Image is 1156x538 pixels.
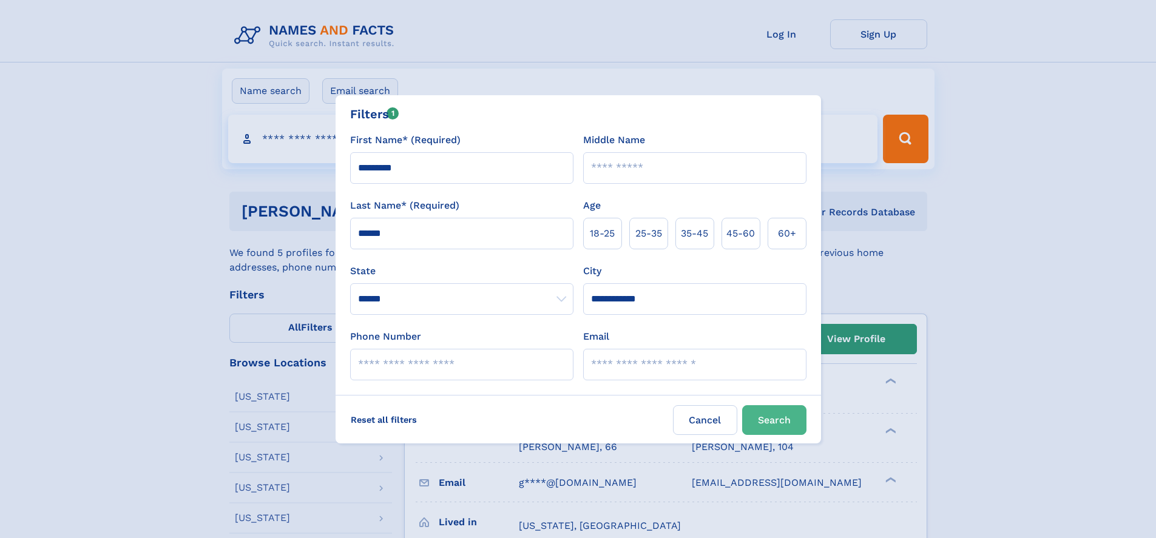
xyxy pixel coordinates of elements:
[778,226,796,241] span: 60+
[590,226,615,241] span: 18‑25
[583,329,609,344] label: Email
[742,405,806,435] button: Search
[726,226,755,241] span: 45‑60
[583,264,601,278] label: City
[343,405,425,434] label: Reset all filters
[350,133,461,147] label: First Name* (Required)
[681,226,708,241] span: 35‑45
[635,226,662,241] span: 25‑35
[350,105,399,123] div: Filters
[350,198,459,213] label: Last Name* (Required)
[583,133,645,147] label: Middle Name
[350,264,573,278] label: State
[673,405,737,435] label: Cancel
[583,198,601,213] label: Age
[350,329,421,344] label: Phone Number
